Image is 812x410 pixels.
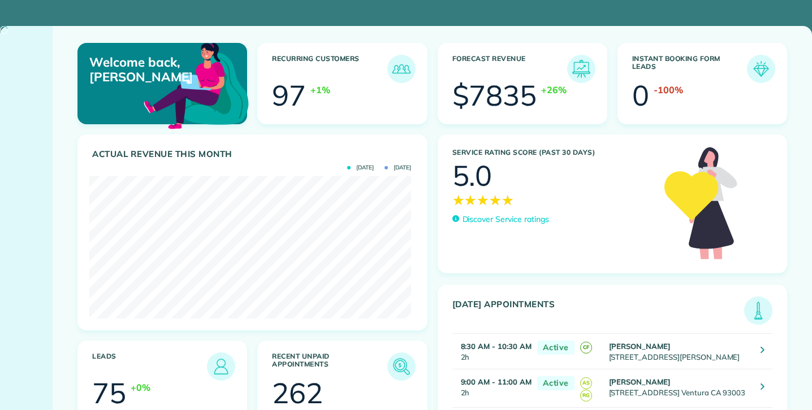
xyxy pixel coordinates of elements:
[750,58,772,80] img: icon_form_leads-04211a6a04a5b2264e4ee56bc0799ec3eb69b7e499cbb523a139df1d13a81ae0.png
[632,81,649,110] div: 0
[464,190,477,210] span: ★
[632,55,747,83] h3: Instant Booking Form Leads
[92,352,207,381] h3: Leads
[452,55,567,83] h3: Forecast Revenue
[452,162,493,190] div: 5.0
[89,55,192,85] p: Welcome back, [PERSON_NAME]!
[347,165,374,171] span: [DATE]
[385,165,411,171] span: [DATE]
[310,83,330,97] div: +1%
[210,355,232,378] img: icon_leads-1bed01f49abd5b7fead27621c3d59655bb73ed531f8eeb49469d10e621d6b896.png
[502,190,514,210] span: ★
[654,83,683,97] div: -100%
[452,81,537,110] div: $7835
[537,376,575,390] span: Active
[541,83,567,97] div: +26%
[92,379,126,407] div: 75
[272,81,306,110] div: 97
[272,352,387,381] h3: Recent unpaid appointments
[463,213,549,225] p: Discover Service ratings
[570,58,593,80] img: icon_forecast_revenue-8c13a41c7ed35a8dcfafea3cbb826a0462acb37728057bba2d056411b612bbbe.png
[272,379,323,407] div: 262
[580,390,592,402] span: RG
[461,377,532,386] strong: 9:00 AM - 11:00 AM
[92,149,416,159] h3: Actual Revenue this month
[477,190,489,210] span: ★
[609,342,671,351] strong: [PERSON_NAME]
[452,149,653,156] h3: Service Rating score (past 30 days)
[272,55,387,83] h3: Recurring Customers
[390,58,413,80] img: icon_recurring_customers-cf858462ba22bcd05b5a5880d41d6543d210077de5bb9ebc9590e49fd87d84ed.png
[452,213,549,225] a: Discover Service ratings
[390,355,413,378] img: icon_unpaid_appointments-47b8ce3997adf2238b356f14209ab4cced10bd1f174958f3ca8f1d0dd7fffeee.png
[747,299,770,322] img: icon_todays_appointments-901f7ab196bb0bea1936b74009e4eb5ffbc2d2711fa7634e0d609ed5ef32b18b.png
[452,190,465,210] span: ★
[141,30,251,139] img: dashboard_welcome-42a62b7d889689a78055ac9021e634bf52bae3f8056760290aed330b23ab8690.png
[461,342,532,351] strong: 8:30 AM - 10:30 AM
[609,377,671,386] strong: [PERSON_NAME]
[580,377,592,389] span: AS
[580,342,592,354] span: CF
[489,190,502,210] span: ★
[537,341,575,355] span: Active
[452,299,745,325] h3: [DATE] Appointments
[452,369,532,407] td: 2h
[131,381,150,394] div: +0%
[452,333,532,369] td: 2h
[606,333,752,369] td: [STREET_ADDRESS][PERSON_NAME]
[606,369,752,407] td: [STREET_ADDRESS] Ventura CA 93003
